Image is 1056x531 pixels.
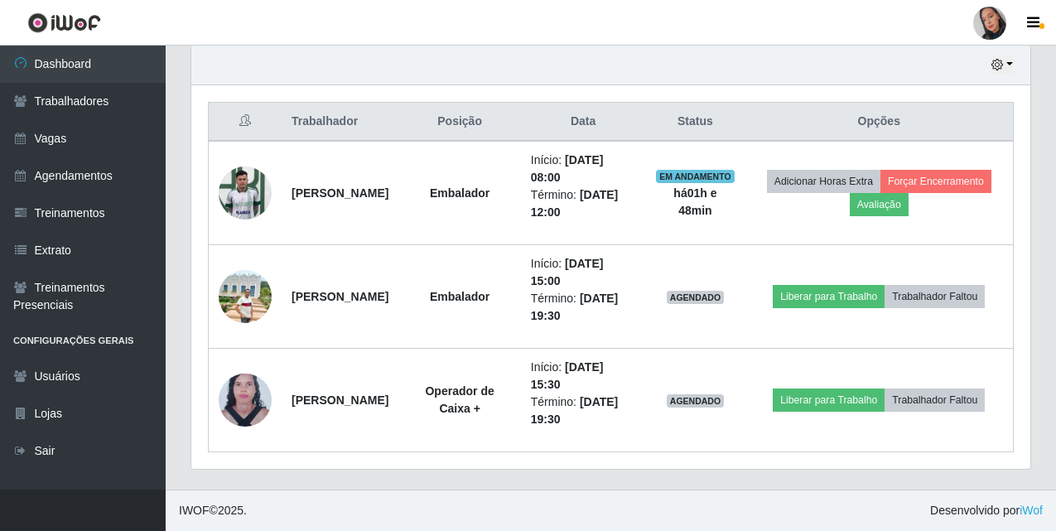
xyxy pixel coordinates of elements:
button: Liberar para Trabalho [773,389,885,412]
button: Forçar Encerramento [880,170,991,193]
img: 1698057093105.jpeg [219,157,272,228]
button: Trabalhador Faltou [885,285,985,308]
strong: [PERSON_NAME] [292,186,388,200]
strong: Operador de Caixa + [425,384,494,415]
button: Adicionar Horas Extra [767,170,880,193]
button: Trabalhador Faltou [885,389,985,412]
span: © 2025 . [179,502,247,519]
time: [DATE] 08:00 [531,153,604,184]
li: Término: [531,186,636,221]
time: [DATE] 15:00 [531,257,604,287]
span: AGENDADO [667,394,725,408]
a: iWof [1020,504,1043,517]
li: Início: [531,359,636,393]
strong: [PERSON_NAME] [292,393,388,407]
th: Status [645,103,745,142]
strong: Embalador [430,186,489,200]
span: EM ANDAMENTO [656,170,735,183]
th: Data [521,103,646,142]
li: Término: [531,393,636,428]
button: Avaliação [850,193,909,216]
li: Início: [531,152,636,186]
time: [DATE] 15:30 [531,360,604,391]
th: Posição [398,103,520,142]
span: AGENDADO [667,291,725,304]
img: 1752882089703.jpeg [219,270,272,323]
li: Término: [531,290,636,325]
img: CoreUI Logo [27,12,101,33]
img: 1728382310331.jpeg [219,364,272,437]
span: Desenvolvido por [930,502,1043,519]
span: IWOF [179,504,210,517]
th: Opções [745,103,1014,142]
strong: [PERSON_NAME] [292,290,388,303]
th: Trabalhador [282,103,398,142]
strong: há 01 h e 48 min [673,186,716,217]
li: Início: [531,255,636,290]
strong: Embalador [430,290,489,303]
button: Liberar para Trabalho [773,285,885,308]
